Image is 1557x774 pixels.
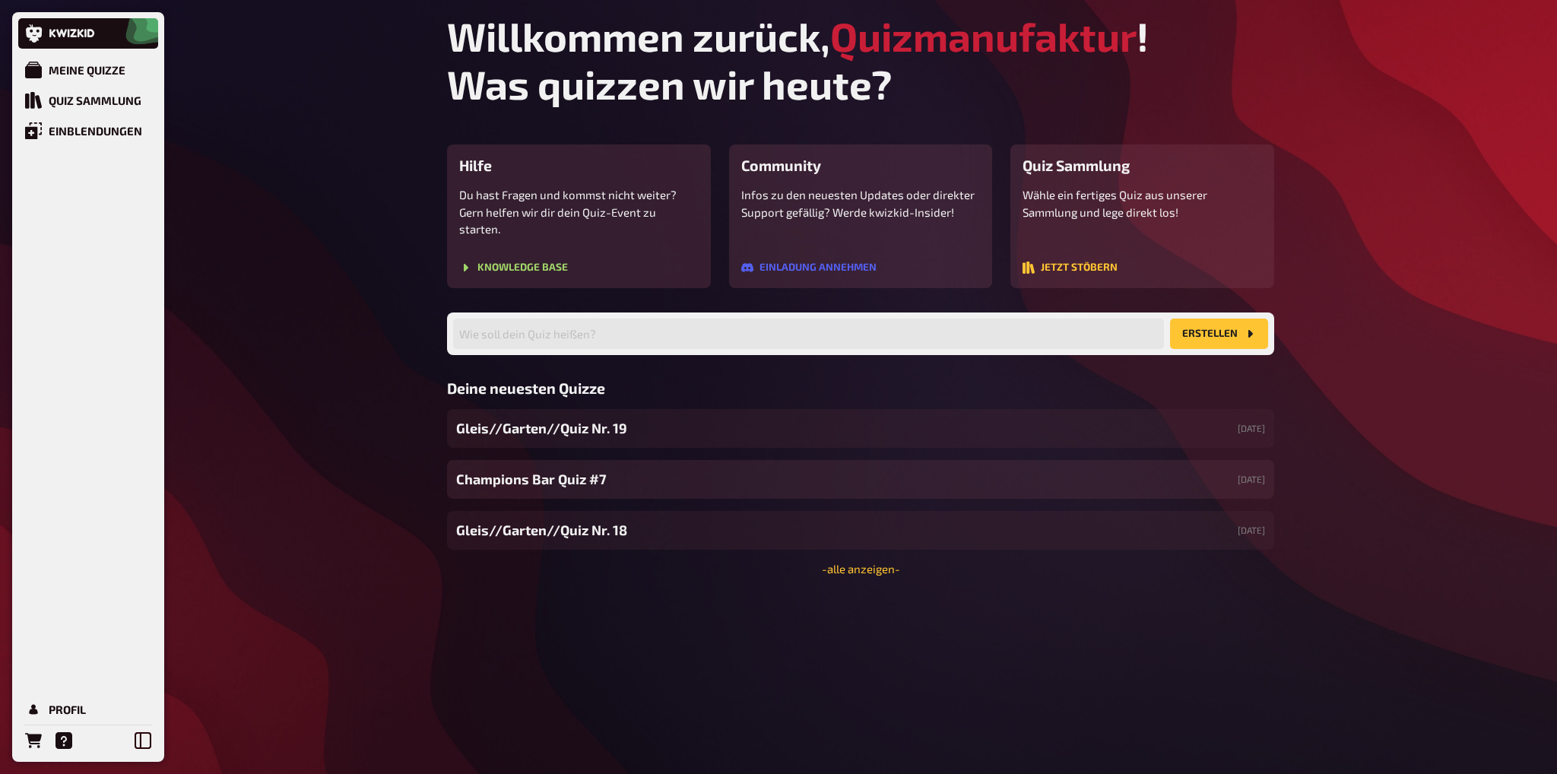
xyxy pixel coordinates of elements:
[830,12,1137,60] span: Quizmanufaktur
[49,63,125,77] div: Meine Quizze
[18,55,158,85] a: Meine Quizze
[18,725,49,756] a: Bestellungen
[447,379,1274,397] h3: Deine neuesten Quizze
[741,262,877,276] a: Einladung annehmen
[456,469,607,490] span: Champions Bar Quiz #7
[1023,186,1262,220] p: Wähle ein fertiges Quiz aus unserer Sammlung und lege direkt los!
[459,157,699,174] h3: Hilfe
[1023,262,1118,276] a: Jetzt stöbern
[447,511,1274,550] a: Gleis//Garten//Quiz Nr. 18[DATE]
[49,94,141,107] div: Quiz Sammlung
[1023,157,1262,174] h3: Quiz Sammlung
[453,319,1164,349] input: Wie soll dein Quiz heißen?
[447,409,1274,448] a: Gleis//Garten//Quiz Nr. 19[DATE]
[49,725,79,756] a: Hilfe
[49,703,86,716] div: Profil
[1238,524,1265,537] small: [DATE]
[18,116,158,146] a: Einblendungen
[49,124,142,138] div: Einblendungen
[456,418,627,439] span: Gleis//Garten//Quiz Nr. 19
[1023,262,1118,274] button: Jetzt stöbern
[741,157,981,174] h3: Community
[18,694,158,725] a: Profil
[1238,422,1265,435] small: [DATE]
[741,262,877,274] button: Einladung annehmen
[456,520,627,541] span: Gleis//Garten//Quiz Nr. 18
[1170,319,1268,349] button: Erstellen
[459,262,568,274] button: Knowledge Base
[459,262,568,276] a: Knowledge Base
[447,460,1274,499] a: Champions Bar Quiz #7[DATE]
[18,85,158,116] a: Quiz Sammlung
[822,562,900,576] a: -alle anzeigen-
[1238,473,1265,486] small: [DATE]
[741,186,981,220] p: Infos zu den neuesten Updates oder direkter Support gefällig? Werde kwizkid-Insider!
[459,186,699,238] p: Du hast Fragen und kommst nicht weiter? Gern helfen wir dir dein Quiz-Event zu starten.
[447,12,1274,108] h1: Willkommen zurück, ! Was quizzen wir heute?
